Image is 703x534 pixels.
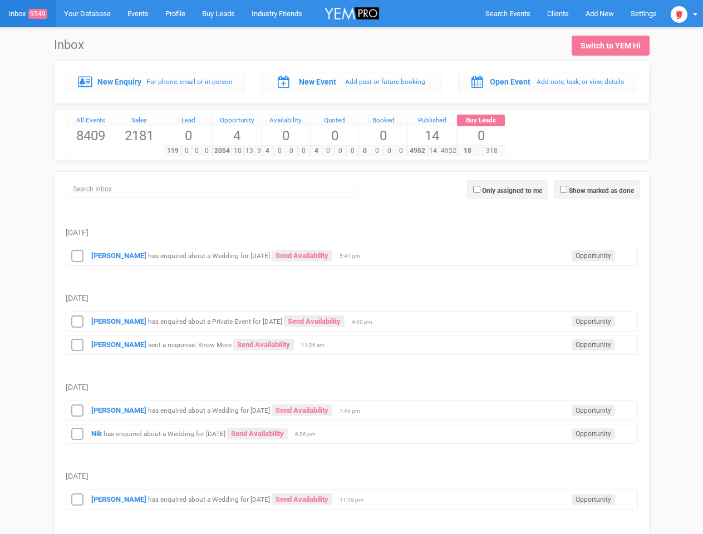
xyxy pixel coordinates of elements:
span: 2181 [115,126,164,145]
span: 4 [261,146,274,156]
span: 0 [181,146,192,156]
a: [PERSON_NAME] [91,495,146,503]
span: Add New [586,9,614,18]
a: Sales [115,115,164,127]
a: Published [408,115,456,127]
span: 4:00 pm [352,318,380,326]
a: Booked [359,115,407,127]
span: 0 [371,146,384,156]
a: Send Availability [272,493,332,505]
a: Send Availability [272,404,332,416]
a: Quoted [311,115,359,127]
small: For phone, email or in-person [146,78,233,86]
small: Add note, task, or view details [537,78,624,86]
label: New Enquiry [97,76,141,87]
span: 4952 [439,146,459,156]
small: has enquired about a Wedding for [DATE] [104,430,225,438]
span: 0 [311,126,359,145]
h5: [DATE] [66,472,638,481]
small: has enquired about a Wedding for [DATE] [148,407,270,414]
span: 0 [359,126,407,145]
span: 0 [285,146,298,156]
span: 13 [243,146,255,156]
span: 4 [213,126,261,145]
span: 10 [232,146,244,156]
span: 0 [262,126,310,145]
h5: [DATE] [66,294,638,303]
span: 0 [322,146,335,156]
span: Opportunity [572,339,615,350]
span: Opportunity [572,405,615,416]
span: 18 [456,146,479,156]
span: Opportunity [572,250,615,261]
div: Switch to YEM Hi [581,40,641,51]
a: [PERSON_NAME] [91,317,146,325]
span: 4952 [407,146,427,156]
a: Send Availability [233,339,294,350]
span: 0 [201,146,212,156]
span: 14 [427,146,439,156]
span: Clients [547,9,569,18]
span: 7:45 pm [340,407,367,415]
label: New Event [299,76,336,87]
span: 0 [457,126,505,145]
small: has enquired about a Wedding for [DATE] [148,496,270,503]
span: Opportunity [572,428,615,439]
a: Send Availability [284,315,345,327]
label: Open Event [490,76,530,87]
a: Switch to YEM Hi [572,36,650,56]
a: [PERSON_NAME] [91,251,146,260]
span: Search Events [485,9,530,18]
a: New Event Add past or future booking [262,72,441,92]
a: Nik [91,429,102,438]
h5: [DATE] [66,229,638,237]
span: 119 [164,146,182,156]
span: 5:41 pm [340,253,367,260]
span: Opportunity [572,316,615,327]
span: Opportunity [572,494,615,505]
span: 9549 [28,9,47,19]
a: Availability [262,115,310,127]
small: sent a response: Know More [148,341,232,349]
span: 0 [334,146,347,156]
a: Open Event Add note, task, or view details [458,72,638,92]
span: 8409 [67,126,115,145]
a: [PERSON_NAME] [91,406,146,414]
span: 11:19 pm [340,496,367,504]
small: has enquired about a Wedding for [DATE] [148,252,270,260]
a: [PERSON_NAME] [91,340,146,349]
a: Send Availability [272,250,332,261]
small: Add past or future booking [345,78,425,86]
a: Lead [164,115,213,127]
a: New Enquiry For phone, email or in-person [66,72,245,92]
span: 0 [395,146,407,156]
span: 0 [273,146,286,156]
a: Opportunity [213,115,261,127]
span: 9 [255,146,263,156]
span: 4 [310,146,323,156]
small: has enquired about a Private Event for [DATE] [148,318,282,325]
input: Search Inbox [67,181,355,197]
a: Send Availability [227,428,288,439]
span: 0 [358,146,371,156]
span: 0 [191,146,202,156]
span: 6:36 pm [295,431,323,438]
a: All Events [67,115,115,127]
span: 0 [346,146,359,156]
span: 0 [164,126,213,145]
a: Buy Leads [457,115,505,127]
label: Only assigned to me [482,186,542,196]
